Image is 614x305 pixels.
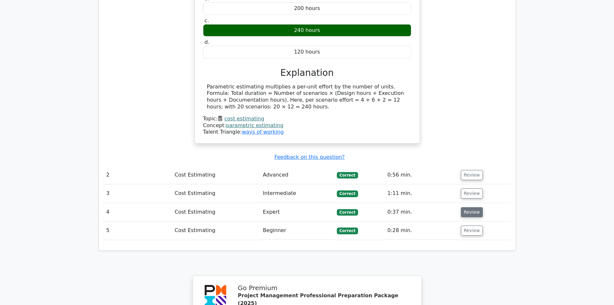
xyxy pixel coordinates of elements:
td: Intermediate [260,184,335,203]
a: parametric estimating [226,122,283,128]
div: Parametric estimating multiplies a per-unit effort by the number of units. Formula: Total duratio... [207,84,407,110]
span: Correct [337,190,358,197]
div: 120 hours [203,46,411,58]
div: 240 hours [203,24,411,37]
span: d. [205,39,210,45]
button: Review [461,226,483,236]
button: Review [461,170,483,180]
div: Talent Triangle: [203,116,411,136]
td: Cost Estimating [172,221,260,240]
span: c. [205,17,209,24]
div: Topic: [203,116,411,122]
td: Advanced [260,166,335,184]
a: Feedback on this question? [274,154,345,160]
td: Cost Estimating [172,184,260,203]
span: Correct [337,228,358,234]
a: cost estimating [224,116,264,122]
div: Concept: [203,122,411,129]
button: Review [461,188,483,198]
td: 4 [104,203,172,221]
span: Correct [337,172,358,178]
td: Expert [260,203,335,221]
td: Beginner [260,221,335,240]
td: Cost Estimating [172,203,260,221]
td: Cost Estimating [172,166,260,184]
a: ways of working [242,129,284,135]
td: 0:56 min. [385,166,458,184]
button: Review [461,207,483,217]
td: 5 [104,221,172,240]
td: 1:11 min. [385,184,458,203]
span: Correct [337,209,358,216]
td: 3 [104,184,172,203]
div: 200 hours [203,2,411,15]
h3: Explanation [207,67,407,78]
td: 0:28 min. [385,221,458,240]
td: 2 [104,166,172,184]
td: 0:37 min. [385,203,458,221]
